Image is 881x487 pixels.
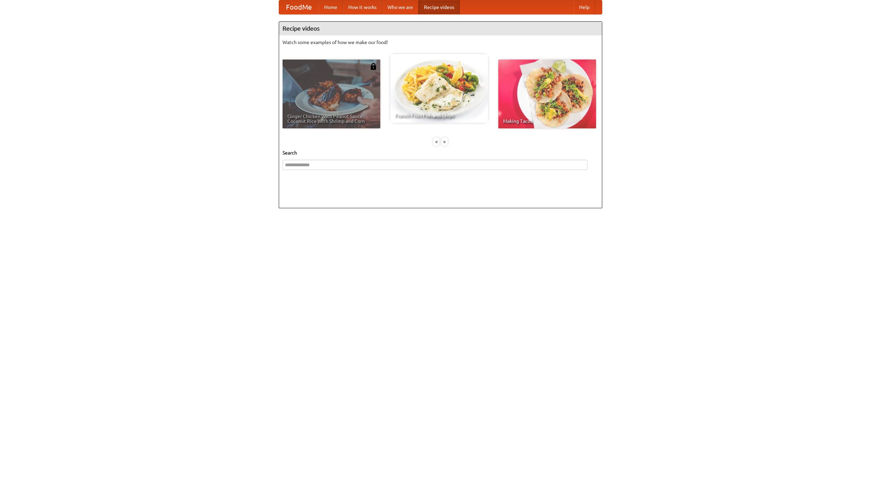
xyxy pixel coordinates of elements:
div: » [442,137,448,146]
span: French Fries Fish and Chips [395,113,483,118]
img: 483408.png [370,63,377,70]
h4: Recipe videos [279,22,602,35]
span: Making Tacos [503,119,591,124]
a: French Fries Fish and Chips [390,54,488,123]
a: Recipe videos [418,0,460,14]
div: « [433,137,439,146]
a: FoodMe [279,0,319,14]
a: Who we are [382,0,418,14]
a: Help [574,0,595,14]
a: Making Tacos [498,60,596,128]
p: Watch some examples of how we make our food! [283,39,598,46]
h5: Search [283,149,598,156]
a: Home [319,0,343,14]
a: How it works [343,0,382,14]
